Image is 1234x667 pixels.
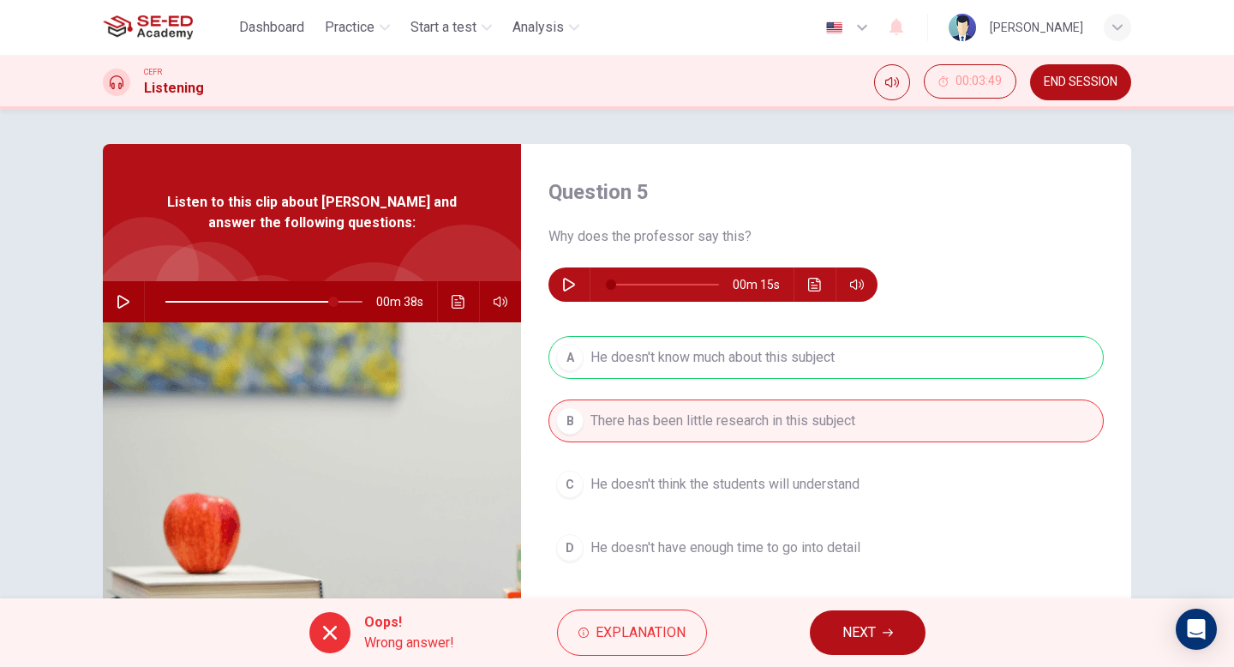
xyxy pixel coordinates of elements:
button: Click to see the audio transcription [445,281,472,322]
button: Click to see the audio transcription [801,267,829,302]
span: Wrong answer! [364,633,454,653]
span: Oops! [364,612,454,633]
img: en [824,21,845,34]
button: END SESSION [1030,64,1131,100]
div: Hide [924,64,1016,100]
button: Analysis [506,12,586,43]
span: 00m 38s [376,281,437,322]
h4: Question 5 [548,178,1104,206]
span: 00m 15s [733,267,794,302]
div: Mute [874,64,910,100]
button: Explanation [557,610,707,656]
h1: Listening [144,78,204,99]
button: Dashboard [232,12,311,43]
button: NEXT [810,610,925,655]
span: END SESSION [1044,75,1117,89]
a: SE-ED Academy logo [103,10,232,45]
button: Practice [318,12,397,43]
div: Open Intercom Messenger [1176,609,1217,650]
span: Start a test [410,17,476,38]
button: Start a test [404,12,499,43]
span: Analysis [512,17,564,38]
div: [PERSON_NAME] [990,17,1083,38]
button: 00:03:49 [924,64,1016,99]
img: Profile picture [949,14,976,41]
span: CEFR [144,66,162,78]
span: Practice [325,17,374,38]
img: SE-ED Academy logo [103,10,193,45]
span: Listen to this clip about [PERSON_NAME] and answer the following questions: [159,192,465,233]
span: Why does the professor say this? [548,226,1104,247]
span: Dashboard [239,17,304,38]
span: NEXT [842,621,876,645]
span: Explanation [596,621,686,645]
span: 00:03:49 [955,75,1002,88]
